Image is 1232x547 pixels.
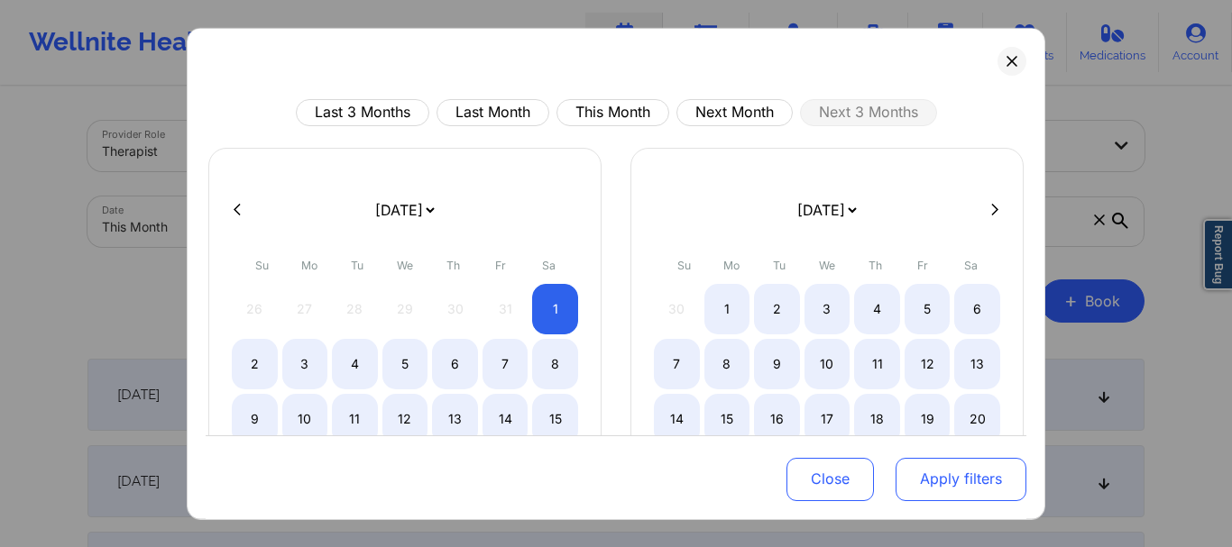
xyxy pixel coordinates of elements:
[804,283,850,333] div: Wed Dec 03 2025
[332,338,378,388] div: Tue Nov 04 2025
[773,258,786,271] abbr: Tuesday
[854,393,900,443] div: Thu Dec 18 2025
[382,393,428,443] div: Wed Nov 12 2025
[954,393,1000,443] div: Sat Dec 20 2025
[854,283,900,333] div: Thu Dec 04 2025
[677,258,691,271] abbr: Sunday
[905,393,951,443] div: Fri Dec 19 2025
[332,393,378,443] div: Tue Nov 11 2025
[804,338,850,388] div: Wed Dec 10 2025
[282,393,328,443] div: Mon Nov 10 2025
[896,458,1026,501] button: Apply filters
[296,98,429,125] button: Last 3 Months
[704,283,750,333] div: Mon Dec 01 2025
[704,393,750,443] div: Mon Dec 15 2025
[232,393,278,443] div: Sun Nov 09 2025
[556,98,669,125] button: This Month
[869,258,882,271] abbr: Thursday
[800,98,937,125] button: Next 3 Months
[432,393,478,443] div: Thu Nov 13 2025
[754,283,800,333] div: Tue Dec 02 2025
[964,258,978,271] abbr: Saturday
[532,283,578,333] div: Sat Nov 01 2025
[397,258,413,271] abbr: Wednesday
[532,338,578,388] div: Sat Nov 08 2025
[301,258,317,271] abbr: Monday
[532,393,578,443] div: Sat Nov 15 2025
[905,283,951,333] div: Fri Dec 05 2025
[351,258,363,271] abbr: Tuesday
[754,338,800,388] div: Tue Dec 09 2025
[483,338,529,388] div: Fri Nov 07 2025
[704,338,750,388] div: Mon Dec 08 2025
[905,338,951,388] div: Fri Dec 12 2025
[437,98,549,125] button: Last Month
[654,393,700,443] div: Sun Dec 14 2025
[495,258,506,271] abbr: Friday
[676,98,793,125] button: Next Month
[382,338,428,388] div: Wed Nov 05 2025
[542,258,556,271] abbr: Saturday
[654,338,700,388] div: Sun Dec 07 2025
[786,458,874,501] button: Close
[446,258,460,271] abbr: Thursday
[917,258,928,271] abbr: Friday
[432,338,478,388] div: Thu Nov 06 2025
[854,338,900,388] div: Thu Dec 11 2025
[232,338,278,388] div: Sun Nov 02 2025
[954,338,1000,388] div: Sat Dec 13 2025
[804,393,850,443] div: Wed Dec 17 2025
[255,258,269,271] abbr: Sunday
[819,258,835,271] abbr: Wednesday
[954,283,1000,333] div: Sat Dec 06 2025
[754,393,800,443] div: Tue Dec 16 2025
[282,338,328,388] div: Mon Nov 03 2025
[483,393,529,443] div: Fri Nov 14 2025
[723,258,740,271] abbr: Monday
